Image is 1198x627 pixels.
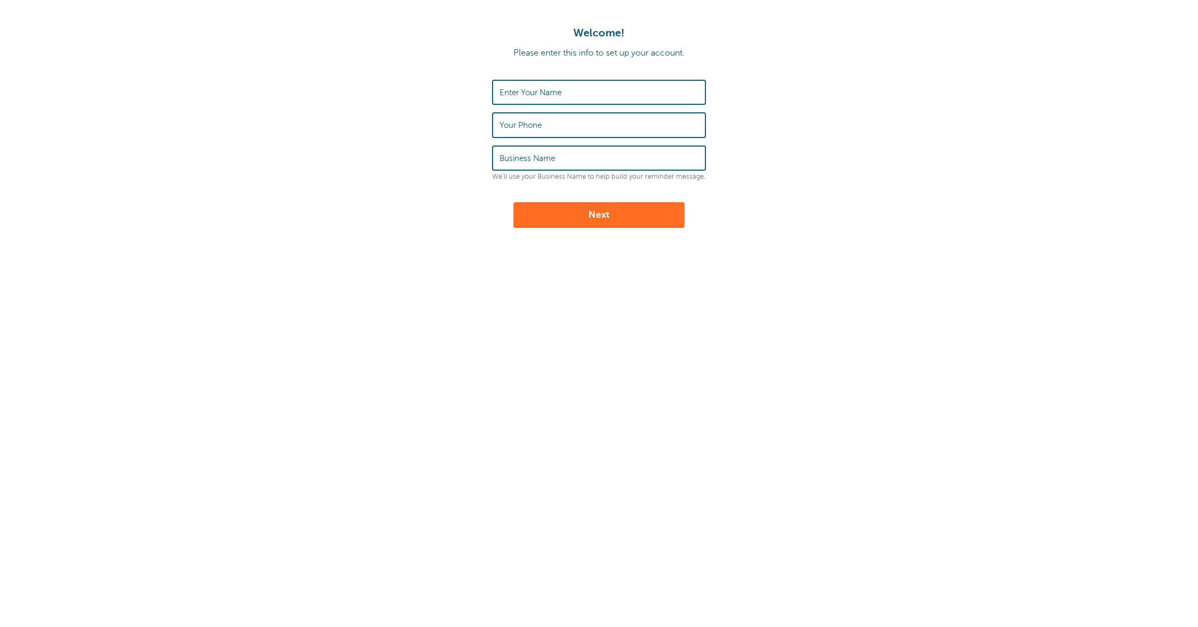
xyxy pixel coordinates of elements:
[500,120,542,130] label: Your Phone
[500,154,555,163] label: Business Name
[492,173,706,181] p: We'll use your Business Name to help build your reminder message.
[513,202,685,228] button: Next
[11,27,1187,40] h1: Welcome!
[11,48,1187,58] p: Please enter this info to set up your account.
[500,88,562,97] label: Enter Your Name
